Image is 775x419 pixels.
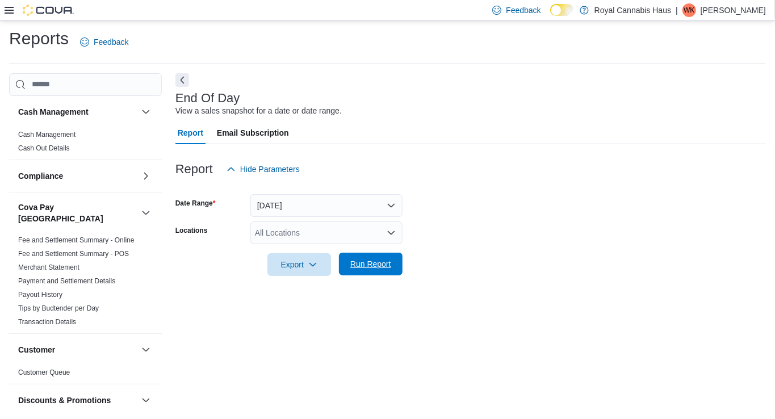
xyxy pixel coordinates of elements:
[18,249,129,258] span: Fee and Settlement Summary - POS
[139,343,153,357] button: Customer
[18,368,70,377] span: Customer Queue
[175,91,240,105] h3: End Of Day
[684,3,694,17] span: WK
[9,128,162,160] div: Cash Management
[9,27,69,50] h1: Reports
[18,344,137,355] button: Customer
[18,263,79,271] a: Merchant Statement
[18,263,79,272] span: Merchant Statement
[18,290,62,299] span: Payout History
[18,395,137,406] button: Discounts & Promotions
[506,5,541,16] span: Feedback
[18,344,55,355] h3: Customer
[94,36,128,48] span: Feedback
[18,236,135,245] span: Fee and Settlement Summary - Online
[18,277,115,285] a: Payment and Settlement Details
[267,253,331,276] button: Export
[139,206,153,220] button: Cova Pay [GEOGRAPHIC_DATA]
[18,144,70,153] span: Cash Out Details
[76,31,133,53] a: Feedback
[222,158,304,181] button: Hide Parameters
[240,164,300,175] span: Hide Parameters
[550,4,574,16] input: Dark Mode
[175,105,342,117] div: View a sales snapshot for a date or date range.
[18,291,62,299] a: Payout History
[18,106,89,118] h3: Cash Management
[682,3,696,17] div: Wade King
[18,144,70,152] a: Cash Out Details
[274,253,324,276] span: Export
[23,5,74,16] img: Cova
[18,131,76,139] a: Cash Management
[594,3,671,17] p: Royal Cannabis Haus
[175,162,213,176] h3: Report
[18,202,137,224] button: Cova Pay [GEOGRAPHIC_DATA]
[9,366,162,384] div: Customer
[175,73,189,87] button: Next
[18,170,137,182] button: Compliance
[139,105,153,119] button: Cash Management
[18,236,135,244] a: Fee and Settlement Summary - Online
[387,228,396,237] button: Open list of options
[18,106,137,118] button: Cash Management
[18,368,70,376] a: Customer Queue
[18,395,111,406] h3: Discounts & Promotions
[217,121,289,144] span: Email Subscription
[18,130,76,139] span: Cash Management
[350,258,391,270] span: Run Report
[676,3,678,17] p: |
[18,170,63,182] h3: Compliance
[9,233,162,333] div: Cova Pay [GEOGRAPHIC_DATA]
[18,250,129,258] a: Fee and Settlement Summary - POS
[18,304,99,312] a: Tips by Budtender per Day
[139,169,153,183] button: Compliance
[701,3,766,17] p: [PERSON_NAME]
[18,276,115,286] span: Payment and Settlement Details
[18,304,99,313] span: Tips by Budtender per Day
[178,121,203,144] span: Report
[139,393,153,407] button: Discounts & Promotions
[175,226,208,235] label: Locations
[175,199,216,208] label: Date Range
[18,317,76,326] span: Transaction Details
[18,318,76,326] a: Transaction Details
[339,253,403,275] button: Run Report
[250,194,403,217] button: [DATE]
